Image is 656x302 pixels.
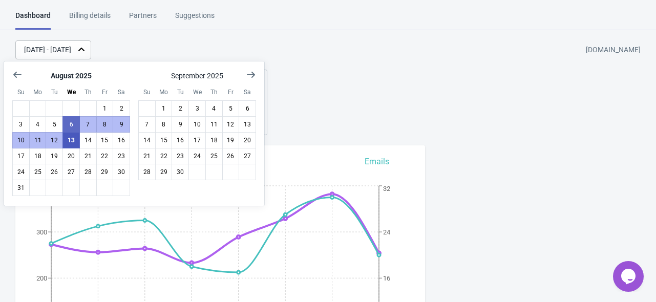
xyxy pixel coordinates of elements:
tspan: 24 [383,228,391,236]
button: August 6 2025 [62,116,80,133]
button: August 12 2025 [46,132,63,148]
button: August 3 2025 [12,116,30,133]
div: [DOMAIN_NAME] [586,41,641,59]
button: August 21 2025 [79,148,97,164]
div: Thursday [79,83,97,101]
button: September 8 2025 [155,116,173,133]
button: September 4 2025 [205,100,223,117]
div: Dashboard [15,10,51,30]
tspan: 32 [383,185,390,192]
div: Wednesday [62,83,80,101]
button: September 5 2025 [222,100,240,117]
button: August 5 2025 [46,116,63,133]
button: August 20 2025 [62,148,80,164]
button: August 27 2025 [62,164,80,180]
button: September 22 2025 [155,148,173,164]
div: Tuesday [172,83,189,101]
button: August 11 2025 [29,132,47,148]
button: September 28 2025 [138,164,156,180]
button: August 7 2025 [79,116,97,133]
button: August 10 2025 [12,132,30,148]
button: September 16 2025 [172,132,189,148]
button: August 14 2025 [79,132,97,148]
tspan: 300 [36,228,47,236]
div: Friday [96,83,114,101]
div: Tuesday [46,83,63,101]
div: Billing details [69,10,111,28]
button: August 9 2025 [113,116,130,133]
button: August 24 2025 [12,164,30,180]
button: September 18 2025 [205,132,223,148]
button: August 23 2025 [113,148,130,164]
div: Suggestions [175,10,215,28]
button: September 14 2025 [138,132,156,148]
div: Monday [155,83,173,101]
div: [DATE] - [DATE] [24,45,71,55]
button: September 27 2025 [239,148,256,164]
button: August 30 2025 [113,164,130,180]
button: September 3 2025 [188,100,206,117]
button: August 26 2025 [46,164,63,180]
button: September 21 2025 [138,148,156,164]
div: Thursday [205,83,223,101]
button: August 25 2025 [29,164,47,180]
button: August 28 2025 [79,164,97,180]
button: Show next month, October 2025 [242,66,260,84]
div: Saturday [239,83,256,101]
button: Today August 13 2025 [62,132,80,148]
button: September 15 2025 [155,132,173,148]
button: September 20 2025 [239,132,256,148]
button: September 7 2025 [138,116,156,133]
button: August 4 2025 [29,116,47,133]
button: September 23 2025 [172,148,189,164]
iframe: chat widget [613,261,646,292]
button: August 19 2025 [46,148,63,164]
div: Partners [129,10,157,28]
button: August 8 2025 [96,116,114,133]
button: August 2 2025 [113,100,130,117]
button: September 26 2025 [222,148,240,164]
div: Saturday [113,83,130,101]
button: September 12 2025 [222,116,240,133]
div: Sunday [138,83,156,101]
button: August 29 2025 [96,164,114,180]
button: September 2 2025 [172,100,189,117]
button: September 1 2025 [155,100,173,117]
button: August 16 2025 [113,132,130,148]
button: September 24 2025 [188,148,206,164]
button: Show previous month, July 2025 [8,66,27,84]
button: September 19 2025 [222,132,240,148]
button: September 25 2025 [205,148,223,164]
button: September 29 2025 [155,164,173,180]
button: September 13 2025 [239,116,256,133]
button: August 22 2025 [96,148,114,164]
div: Wednesday [188,83,206,101]
button: September 10 2025 [188,116,206,133]
button: September 11 2025 [205,116,223,133]
button: September 17 2025 [188,132,206,148]
div: Sunday [12,83,30,101]
div: Monday [29,83,47,101]
button: August 17 2025 [12,148,30,164]
button: September 6 2025 [239,100,256,117]
tspan: 16 [383,274,390,282]
button: August 15 2025 [96,132,114,148]
button: August 31 2025 [12,180,30,196]
tspan: 200 [36,274,47,282]
div: Friday [222,83,240,101]
button: September 30 2025 [172,164,189,180]
button: September 9 2025 [172,116,189,133]
button: August 18 2025 [29,148,47,164]
button: August 1 2025 [96,100,114,117]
